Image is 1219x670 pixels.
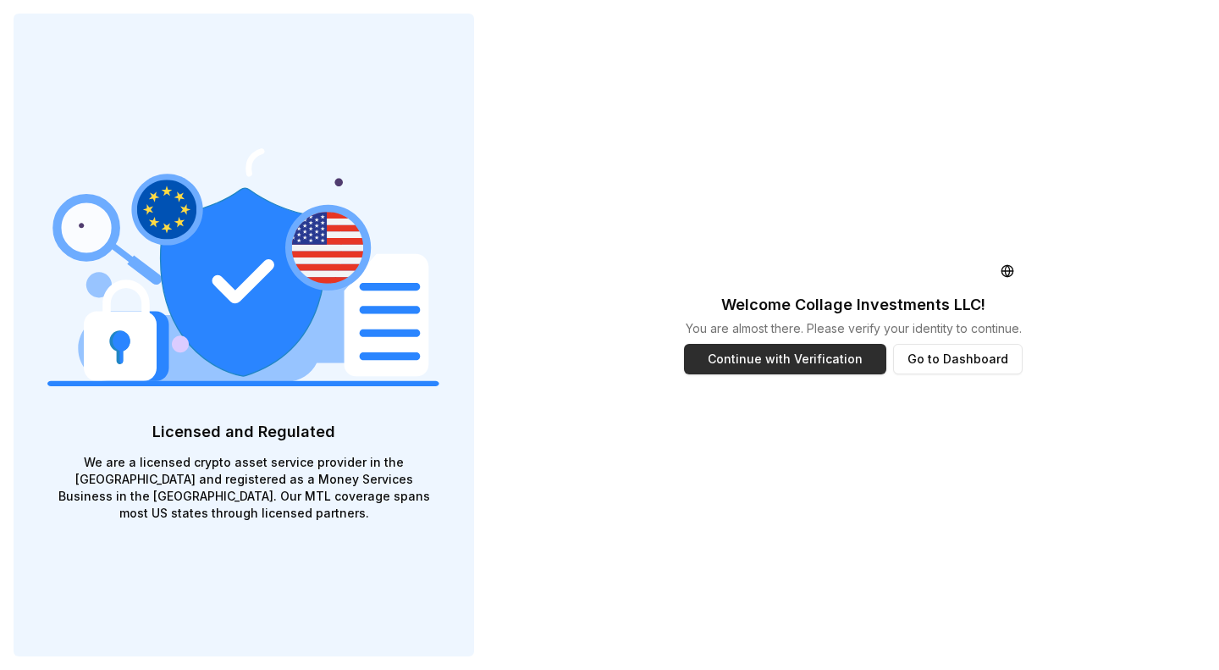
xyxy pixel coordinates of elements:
p: You are almost there. Please verify your identity to continue. [686,320,1022,337]
p: We are a licensed crypto asset service provider in the [GEOGRAPHIC_DATA] and registered as a Mone... [47,454,440,522]
p: Licensed and Regulated [47,420,440,444]
button: Continue with Verification [684,344,886,374]
button: Go to Dashboard [893,344,1023,374]
p: Welcome Collage Investments LLC ! [721,293,985,317]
